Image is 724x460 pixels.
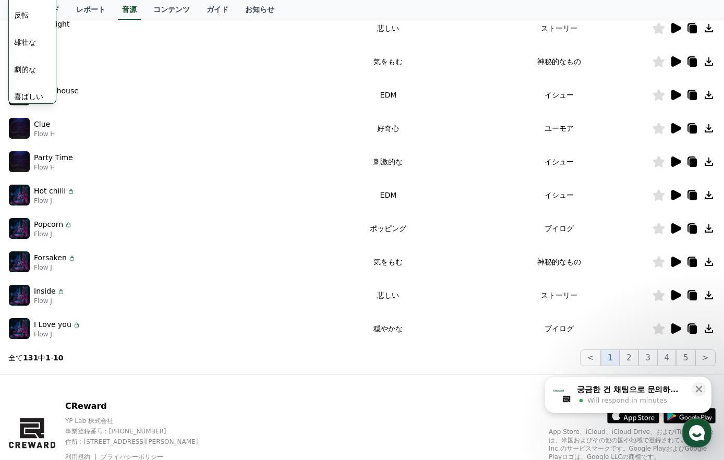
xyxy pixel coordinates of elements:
p: Hot chilli [34,186,66,197]
td: 刺激的な [310,145,466,178]
td: 好奇心 [310,112,466,145]
button: 1 [601,349,620,366]
p: Flow J [34,297,65,305]
p: Flow H [34,96,79,105]
p: CReward [65,400,216,413]
button: 反転 [10,4,33,27]
button: 劇的な [10,58,40,81]
img: music [9,218,30,239]
button: 喜ばしい [10,85,47,108]
button: > [695,349,716,366]
p: Flow J [34,230,73,238]
p: Clue [34,119,50,130]
p: Flow J [34,197,75,205]
p: Inside [34,286,56,297]
img: music [9,285,30,306]
span: Messages [87,347,117,355]
p: Party Time [34,152,73,163]
td: 穏やかな [310,312,466,345]
td: ブイログ [466,312,652,345]
td: ストーリー [466,279,652,312]
td: ユーモア [466,112,652,145]
td: 悲しい [310,279,466,312]
p: I Love you [34,319,71,330]
td: ブイログ [466,212,652,245]
span: Settings [154,346,180,355]
img: music [9,185,30,205]
a: Settings [135,331,200,357]
p: 事業登録番号 : [PHONE_NUMBER] [65,427,216,435]
span: Home [27,346,45,355]
td: 気をもむ [310,245,466,279]
td: 神秘的なもの [466,45,652,78]
td: EDM [310,78,466,112]
td: ストーリー [466,11,652,45]
p: YP Lab 株式会社 [65,417,216,425]
button: 4 [657,349,676,366]
td: 悲しい [310,11,466,45]
strong: 1 [45,354,51,362]
p: Popcorn [34,219,63,230]
p: Flow J [34,263,76,272]
td: EDM [310,178,466,212]
a: Home [3,331,69,357]
button: 5 [676,349,695,366]
img: music [9,251,30,272]
p: Flow H [34,163,73,172]
button: < [580,349,600,366]
strong: 131 [23,354,38,362]
td: イシュー [466,178,652,212]
button: 2 [620,349,638,366]
td: イシュー [466,145,652,178]
p: 全て 中 - [8,353,64,363]
strong: 10 [53,354,63,362]
p: 住所 : [STREET_ADDRESS][PERSON_NAME] [65,438,216,446]
button: 3 [638,349,657,366]
img: music [9,151,30,172]
p: Forsaken [34,252,67,263]
button: 雄壮な [10,31,40,54]
td: ポッピング [310,212,466,245]
img: music [9,118,30,139]
p: Flow H [34,130,55,138]
a: Messages [69,331,135,357]
td: 神秘的なもの [466,245,652,279]
td: イシュー [466,78,652,112]
img: music [9,318,30,339]
p: Flow J [34,330,81,338]
td: 気をもむ [310,45,466,78]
